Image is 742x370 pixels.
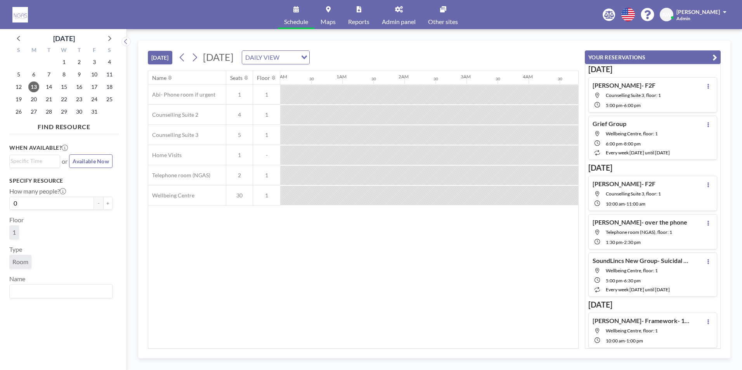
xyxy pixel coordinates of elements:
[624,278,641,284] span: 6:30 PM
[606,278,622,284] span: 5:00 PM
[12,258,28,265] span: Room
[606,239,622,245] span: 1:30 PM
[9,177,113,184] h3: Specify resource
[622,102,624,108] span: -
[588,163,717,173] h3: [DATE]
[625,201,626,207] span: -
[253,172,280,179] span: 1
[57,46,72,56] div: W
[10,155,60,167] div: Search for option
[253,111,280,118] span: 1
[606,229,672,235] span: Telephone room (NGAS), floor: 1
[10,286,108,296] input: Search for option
[43,69,54,80] span: Tuesday, October 7, 2025
[382,19,416,25] span: Admin panel
[226,111,253,118] span: 4
[253,131,280,138] span: 1
[104,57,115,67] span: Saturday, October 4, 2025
[74,106,85,117] span: Thursday, October 30, 2025
[148,111,198,118] span: Counselling Suite 2
[148,172,210,179] span: Telephone room (NGAS)
[282,52,296,62] input: Search for option
[284,19,308,25] span: Schedule
[9,120,119,131] h4: FIND RESOURCE
[274,74,287,80] div: 12AM
[89,94,100,105] span: Friday, October 24, 2025
[10,157,55,165] input: Search for option
[74,57,85,67] span: Thursday, October 2, 2025
[13,69,24,80] span: Sunday, October 5, 2025
[626,338,643,344] span: 1:00 PM
[89,106,100,117] span: Friday, October 31, 2025
[9,216,24,224] label: Floor
[12,7,28,22] img: organization-logo
[226,192,253,199] span: 30
[74,69,85,80] span: Thursday, October 9, 2025
[230,74,243,81] div: Seats
[10,285,112,298] div: Search for option
[89,57,100,67] span: Friday, October 3, 2025
[43,94,54,105] span: Tuesday, October 21, 2025
[13,94,24,105] span: Sunday, October 19, 2025
[257,74,270,81] div: Floor
[148,131,198,138] span: Counselling Suite 3
[624,141,641,147] span: 8:00 PM
[622,278,624,284] span: -
[104,94,115,105] span: Saturday, October 25, 2025
[662,11,671,18] span: AW
[606,141,622,147] span: 6:00 PM
[523,74,533,80] div: 4AM
[593,317,690,325] h4: [PERSON_NAME]- Framework- 10am till 2pm
[74,81,85,92] span: Thursday, October 16, 2025
[28,94,39,105] span: Monday, October 20, 2025
[43,106,54,117] span: Tuesday, October 28, 2025
[624,102,641,108] span: 6:00 PM
[226,172,253,179] span: 2
[606,102,622,108] span: 5:00 PM
[71,46,87,56] div: T
[28,106,39,117] span: Monday, October 27, 2025
[73,158,109,164] span: Available Now
[242,51,309,64] div: Search for option
[62,157,68,165] span: or
[622,141,624,147] span: -
[558,76,562,81] div: 30
[59,94,69,105] span: Wednesday, October 22, 2025
[244,52,281,62] span: DAILY VIEW
[496,76,500,81] div: 30
[371,76,376,81] div: 30
[13,106,24,117] span: Sunday, October 26, 2025
[606,150,670,156] span: every week [DATE] until [DATE]
[12,228,16,236] span: 1
[9,246,22,253] label: Type
[203,51,234,63] span: [DATE]
[606,328,658,334] span: Wellbeing Centre, floor: 1
[9,187,66,195] label: How many people?
[226,91,253,98] span: 1
[588,64,717,74] h3: [DATE]
[593,257,690,265] h4: SoundLincs New Group- Suicidal support
[593,81,655,89] h4: [PERSON_NAME]- F2F
[148,91,215,98] span: Abi- Phone room if urgent
[53,33,75,44] div: [DATE]
[399,74,409,80] div: 2AM
[625,338,626,344] span: -
[585,50,721,64] button: YOUR RESERVATIONS
[606,201,625,207] span: 10:00 AM
[428,19,458,25] span: Other sites
[28,69,39,80] span: Monday, October 6, 2025
[87,46,102,56] div: F
[59,81,69,92] span: Wednesday, October 15, 2025
[59,57,69,67] span: Wednesday, October 1, 2025
[461,74,471,80] div: 3AM
[74,94,85,105] span: Thursday, October 23, 2025
[321,19,336,25] span: Maps
[94,197,103,210] button: -
[102,46,117,56] div: S
[606,287,670,292] span: every week [DATE] until [DATE]
[13,81,24,92] span: Sunday, October 12, 2025
[606,268,658,273] span: Wellbeing Centre, floor: 1
[59,106,69,117] span: Wednesday, October 29, 2025
[103,197,113,210] button: +
[89,69,100,80] span: Friday, October 10, 2025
